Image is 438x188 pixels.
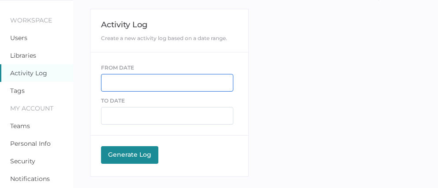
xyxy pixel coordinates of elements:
div: Create a new activity log based on a date range. [101,35,238,41]
a: Notifications [10,175,50,183]
button: Generate Log [101,146,158,164]
a: Libraries [10,52,36,59]
a: Teams [10,122,30,130]
div: Activity Log [101,20,238,29]
a: Users [10,34,27,42]
span: TO DATE [101,97,125,104]
a: Security [10,157,35,165]
a: Tags [10,87,25,95]
div: Generate Log [105,151,154,159]
span: FROM DATE [101,64,134,71]
a: Personal Info [10,140,51,147]
a: Activity Log [10,69,47,77]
